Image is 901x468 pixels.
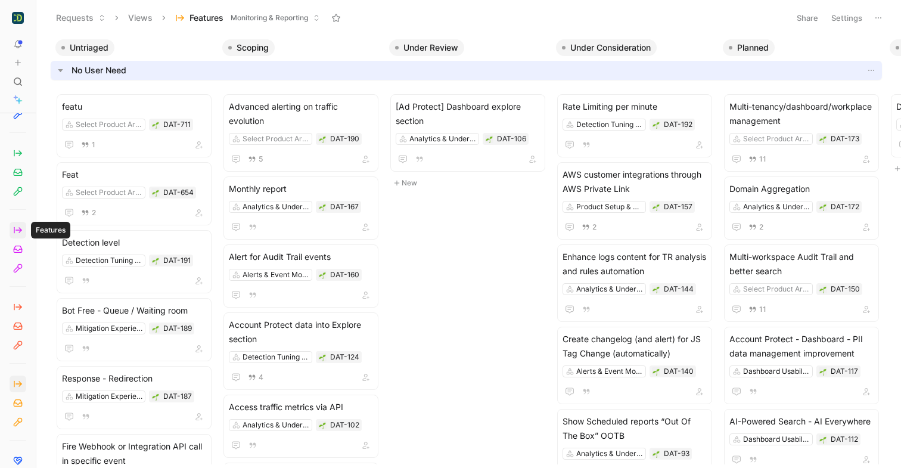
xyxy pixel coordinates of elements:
div: DAT-106 [497,133,526,145]
img: 🌱 [653,286,660,293]
div: Product Setup & Deployment [576,201,643,213]
button: 🌱 [151,256,160,265]
span: featu [62,100,206,114]
span: Domain Aggregation [729,182,874,196]
img: 🌱 [653,368,660,376]
button: 🌱 [652,203,660,211]
button: 5 [246,153,265,166]
div: DAT-190 [330,133,359,145]
div: 🌱 [151,392,160,401]
span: Access traffic metrics via API [229,400,373,414]
div: DAT-191 [163,255,191,266]
img: 🌱 [653,204,660,211]
div: DAT-102 [330,419,359,431]
img: 🌱 [152,190,159,197]
button: 🌱 [485,135,493,143]
a: Detection levelDetection Tuning & Enrichment [57,230,212,293]
span: Alert for Audit Trail events [229,250,373,264]
img: 🌱 [319,354,326,361]
button: 🌱 [652,450,660,458]
button: 🌱 [652,120,660,129]
span: Advanced alerting on traffic evolution [229,100,373,128]
div: DAT-173 [831,133,859,145]
div: 🌱 [819,135,827,143]
button: 🌱 [819,435,827,444]
div: Select Product Area [76,187,142,199]
div: DAT-112 [831,433,858,445]
a: Create changelog (and alert) for JS Tag Change (automatically)Alerts & Event Monitoring [557,327,712,404]
img: 🌱 [819,136,827,143]
div: Analytics & Understanding [743,201,810,213]
span: Feat [62,168,206,182]
div: Under Consideration [551,39,718,56]
a: FeatSelect Product Area2 [57,162,212,225]
div: Mitigation Experience Configuration [76,323,142,334]
div: Analytics & Understanding [243,201,309,213]
div: Analytics & Understanding [576,448,643,460]
div: DAT-711 [163,119,191,131]
button: 🌱 [318,135,327,143]
button: 🌱 [652,285,660,293]
div: 🌱 [318,421,327,429]
div: Select Product Area [243,133,309,145]
button: 🌱 [318,203,327,211]
a: featuSelect Product Area1 [57,94,212,157]
div: DAT-140 [664,365,694,377]
div: Detection Tuning & Enrichment [76,255,142,266]
div: Analytics & Understanding [409,133,476,145]
span: Multi-workspace Audit Trail and better search [729,250,874,278]
button: 🌱 [819,367,827,376]
img: 🌱 [819,368,827,376]
a: Bot Free - Queue / Waiting roomMitigation Experience Configuration [57,298,212,361]
a: Alert for Audit Trail eventsAlerts & Event Monitoring [223,244,378,308]
button: 2 [746,221,766,234]
span: 11 [759,156,766,163]
div: Alerts & Event Monitoring [576,365,643,377]
div: DAT-117 [831,365,858,377]
img: DataDome [12,12,24,24]
span: Show Scheduled reports “Out Of The Box” OOTB [563,414,707,443]
img: 🌱 [819,286,827,293]
a: AWS customer integrations through AWS Private LinkProduct Setup & Deployment2 [557,162,712,240]
button: 2 [579,221,599,234]
div: Under Review [384,39,551,56]
a: Response - RedirectionMitigation Experience Configuration [57,366,212,429]
a: [Ad Protect] Dashboard explore sectionAnalytics & Understanding [390,94,545,172]
img: 🌱 [152,122,159,129]
img: 🌱 [653,451,660,458]
span: Rate Limiting per minute [563,100,707,114]
img: 🌱 [653,122,660,129]
button: 🌱 [151,120,160,129]
img: 🌱 [152,393,159,401]
img: 🌱 [486,136,493,143]
button: 🌱 [819,203,827,211]
div: DAT-654 [163,187,194,199]
button: 🌱 [151,188,160,197]
div: Analytics & Understanding [243,419,309,431]
div: Dashboard Usability & Efficiency [743,433,810,445]
span: Enhance logs content for TR analysis and rules automation [563,250,707,278]
div: DAT-144 [664,283,694,295]
span: Account Protect data into Explore section [229,318,373,346]
button: Requests [51,9,111,27]
button: 🌱 [819,285,827,293]
img: 🌱 [152,326,159,333]
div: Select Product Area [76,119,142,131]
span: 5 [259,156,263,163]
div: No User Need [51,61,882,80]
div: Detection Tuning & Enrichment [576,119,643,131]
a: Rate Limiting per minuteDetection Tuning & Enrichment [557,94,712,157]
a: Access traffic metrics via APIAnalytics & Understanding [223,395,378,458]
span: Bot Free - Queue / Waiting room [62,303,206,318]
div: Detection Tuning & Enrichment [243,351,309,363]
button: Settings [826,10,868,26]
